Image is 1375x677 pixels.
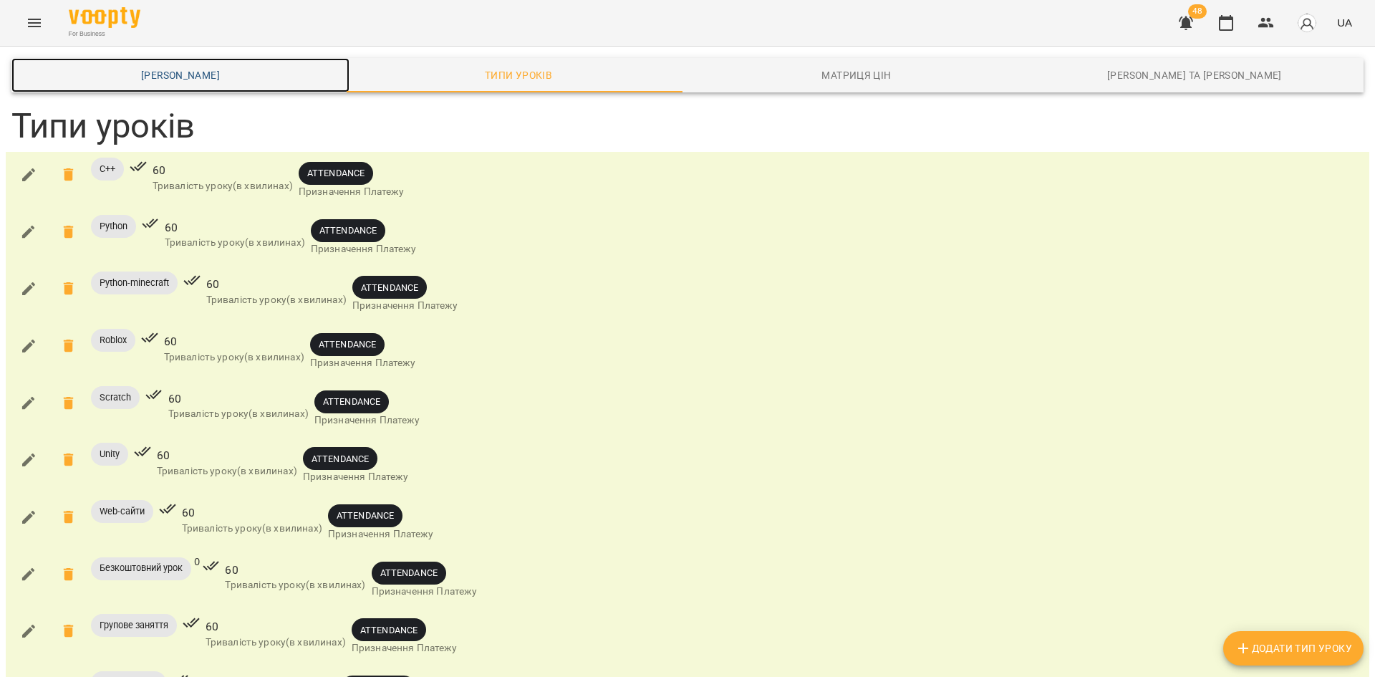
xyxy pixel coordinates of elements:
[157,447,297,464] span: 60
[314,413,420,428] p: Призначення Платежу
[52,158,86,192] span: Ви впевнені що хочите видалити C++?
[299,166,373,180] span: ATTENDANCE
[1223,631,1364,666] button: Додати Тип Уроку
[1331,9,1358,36] button: UA
[310,356,416,370] p: Призначення Платежу
[1235,640,1352,657] span: Додати Тип Уроку
[168,390,309,408] span: 60
[20,67,341,84] span: [PERSON_NAME]
[168,407,309,421] p: Тривалість уроку(в хвилинах)
[182,504,322,522] span: 60
[311,224,385,237] span: ATTENDANCE
[91,334,135,347] span: Roblox
[303,452,377,466] span: ATTENDANCE
[164,350,304,365] p: Тривалість уроку(в хвилинах)
[11,107,1364,146] h3: Типи уроків
[52,329,86,363] span: Ви впевнені що хочите видалити Roblox?
[358,67,679,84] span: Типи уроків
[225,562,365,579] span: 60
[311,242,417,256] p: Призначення Платежу
[52,272,86,306] span: Ви впевнені що хочите видалити Python-minecraft ?
[314,395,389,408] span: ATTENDANCE
[352,623,426,637] span: ATTENDANCE
[352,299,458,313] p: Призначення Платежу
[91,448,128,461] span: Unity
[1297,13,1317,33] img: avatar_s.png
[91,277,178,289] span: Python-minecraft
[17,6,52,40] button: Menu
[206,618,346,635] span: 60
[69,29,140,39] span: For Business
[328,509,402,522] span: ATTENDANCE
[1034,67,1355,84] span: [PERSON_NAME] та [PERSON_NAME]
[206,635,346,650] p: Тривалість уроку(в хвилинах)
[69,7,140,28] img: Voopty Logo
[1337,15,1352,30] span: UA
[9,554,1366,606] div: 0
[352,641,458,656] p: Призначення Платежу
[91,391,140,404] span: Scratch
[52,443,86,477] span: Ви впевнені що хочите видалити Unity?
[52,614,86,648] span: Ви впевнені що хочите видалити Групове заняття?
[52,215,86,249] span: Ви впевнені що хочите видалити Python ?
[91,163,124,176] span: C++
[157,464,297,479] p: Тривалість уроку(в хвилинах)
[165,236,305,250] p: Тривалість уроку(в хвилинах)
[91,619,177,632] span: Групове заняття
[696,67,1017,84] span: Матриця цін
[153,179,293,193] p: Тривалість уроку(в хвилинах)
[91,220,136,233] span: Python
[52,386,86,421] span: Ви впевнені що хочите видалити Scratch ?
[1188,4,1207,19] span: 48
[91,505,153,518] span: Web-сайти
[206,293,347,307] p: Тривалість уроку(в хвилинах)
[328,527,434,542] p: Призначення Платежу
[165,219,305,236] span: 60
[52,500,86,534] span: Ви впевнені що хочите видалити Web-сайти ?
[52,557,86,592] span: Ви впевнені що хочите видалити Безкоштовний урок?
[303,470,409,484] p: Призначення Платежу
[182,522,322,536] p: Тривалість уроку(в хвилинах)
[299,185,405,199] p: Призначення Платежу
[372,566,446,580] span: ATTENDANCE
[206,276,347,293] span: 60
[372,585,478,599] p: Призначення Платежу
[153,162,293,179] span: 60
[225,578,365,592] p: Тривалість уроку(в хвилинах)
[91,562,191,575] span: Безкоштовний урок
[164,333,304,350] span: 60
[352,281,427,294] span: ATTENDANCE
[310,337,385,351] span: ATTENDANCE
